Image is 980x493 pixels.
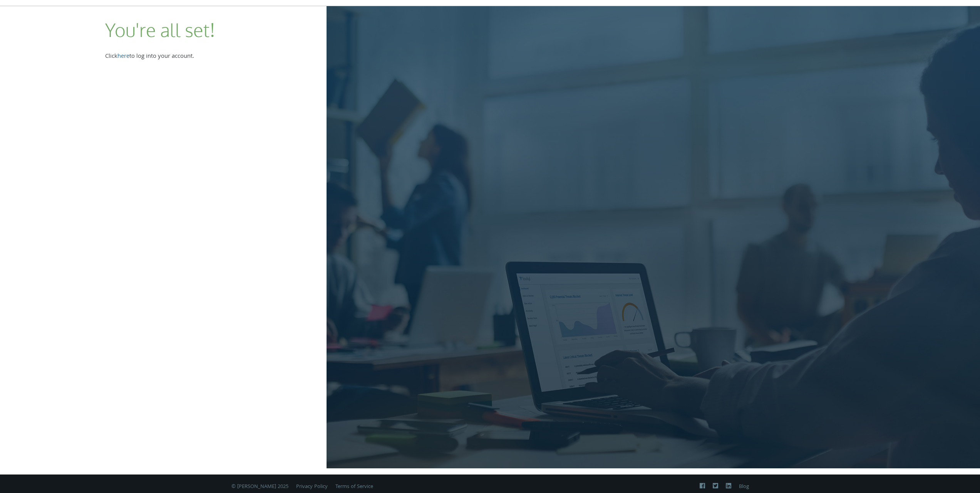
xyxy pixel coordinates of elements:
a: Blog [739,483,749,491]
div: Click to log into your account. [105,52,221,62]
a: Privacy Policy [296,483,328,491]
a: here [117,52,129,62]
span: © [PERSON_NAME] 2025 [231,483,288,491]
h2: You're all set! [105,5,215,43]
a: Terms of Service [335,483,373,491]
